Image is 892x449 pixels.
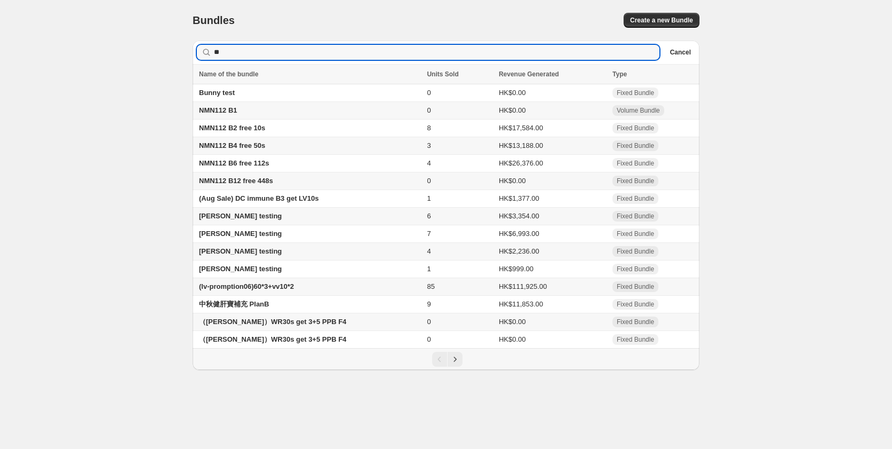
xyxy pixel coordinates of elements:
[199,159,269,167] span: NMN112 B6 free 112s
[199,89,235,97] span: Bunny test
[199,335,346,343] span: （[PERSON_NAME]）WR30s get 3+5 PPB F4
[427,265,431,273] span: 1
[617,177,654,185] span: Fixed Bundle
[427,318,431,326] span: 0
[666,46,695,59] button: Cancel
[499,265,533,273] span: HK$999.00
[199,106,237,114] span: NMN112 B1
[199,318,346,326] span: （[PERSON_NAME]）WR30s get 3+5 PPB F4
[617,212,654,220] span: Fixed Bundle
[193,14,235,27] h1: Bundles
[427,141,431,149] span: 3
[427,335,431,343] span: 0
[670,48,691,57] span: Cancel
[499,282,547,290] span: HK$111,925.00
[199,124,265,132] span: NMN112 B2 free 10s
[427,124,431,132] span: 8
[427,89,431,97] span: 0
[427,300,431,308] span: 9
[499,212,539,220] span: HK$3,354.00
[427,69,458,80] span: Units Sold
[617,141,654,150] span: Fixed Bundle
[199,282,294,290] span: (lv-promption06)60*3+vv10*2
[427,230,431,238] span: 7
[199,141,265,149] span: NMN112 B4 free 50s
[193,348,699,370] nav: Pagination
[617,300,654,309] span: Fixed Bundle
[499,300,543,308] span: HK$11,853.00
[499,318,526,326] span: HK$0.00
[617,318,654,326] span: Fixed Bundle
[199,265,282,273] span: [PERSON_NAME] testing
[617,124,654,132] span: Fixed Bundle
[448,352,463,367] button: Next
[499,69,559,80] span: Revenue Generated
[199,177,273,185] span: NMN112 B12 free 448s
[617,230,654,238] span: Fixed Bundle
[199,69,420,80] div: Name of the bundle
[427,106,431,114] span: 0
[199,212,282,220] span: [PERSON_NAME] testing
[427,282,434,290] span: 85
[499,247,539,255] span: HK$2,236.00
[199,230,282,238] span: [PERSON_NAME] testing
[199,247,282,255] span: [PERSON_NAME] testing
[624,13,699,28] button: Create a new Bundle
[617,335,654,344] span: Fixed Bundle
[499,159,543,167] span: HK$26,376.00
[499,177,526,185] span: HK$0.00
[427,69,469,80] button: Units Sold
[427,194,431,202] span: 1
[617,89,654,97] span: Fixed Bundle
[617,265,654,273] span: Fixed Bundle
[499,124,543,132] span: HK$17,584.00
[427,212,431,220] span: 6
[617,247,654,256] span: Fixed Bundle
[630,16,693,25] span: Create a new Bundle
[199,194,318,202] span: (Aug Sale) DC immune B3 get LV10s
[499,89,526,97] span: HK$0.00
[427,177,431,185] span: 0
[499,335,526,343] span: HK$0.00
[427,159,431,167] span: 4
[617,106,660,115] span: Volume Bundle
[617,282,654,291] span: Fixed Bundle
[499,194,539,202] span: HK$1,377.00
[612,69,693,80] div: Type
[427,247,431,255] span: 4
[499,69,570,80] button: Revenue Generated
[499,106,526,114] span: HK$0.00
[617,159,654,168] span: Fixed Bundle
[499,230,539,238] span: HK$6,993.00
[617,194,654,203] span: Fixed Bundle
[199,300,269,308] span: 中秋健肝寶補充 PlanB
[499,141,543,149] span: HK$13,188.00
